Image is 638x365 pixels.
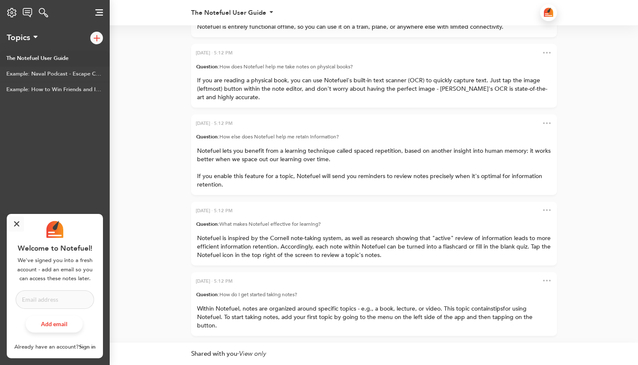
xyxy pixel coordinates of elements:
span: How does Notefuel help me take notes on physical books? [219,63,353,70]
div: Topics [7,33,30,42]
img: logo [39,8,48,17]
span: tips [493,305,503,313]
span: If you enable this feature for a topic, Notefuel will send you reminders to review notes precisel... [197,172,544,189]
span: Question: [196,291,219,298]
span: Notefuel is inspired by the Cornell note-taking system, as well as research showing that "active"... [197,234,552,259]
span: View only [239,349,266,358]
img: logo [544,8,553,17]
div: Welcome to Notefuel! [14,244,96,253]
img: logo [23,8,32,17]
span: What makes Notefuel effective for learning? [219,221,321,227]
span: Within Notefuel, notes are organized around specific topics - e.g., a book, lecture, or video. Th... [197,305,493,313]
div: [DATE] · 5:12 PM [196,49,232,57]
span: Notefuel lets you benefit from a learning technique called spaced repetition, based on another in... [197,147,552,163]
div: We've signed you into a fresh account - add an email so you can access these notes later. [14,253,96,290]
img: logo [94,35,100,41]
div: [DATE] · 5:12 PM [196,277,232,286]
div: The Notefuel User Guide [191,10,266,16]
img: dots.png [543,209,551,211]
input: Email address [16,290,94,309]
span: If you are reading a physical book, you can use Notefuel's built-in text scanner (OCR) to quickly... [197,76,547,101]
div: Already have an account? [14,333,96,351]
span: Question: [196,221,219,227]
img: logo [95,9,103,16]
img: dots.png [543,52,551,54]
span: Notefuel is entirely functional offline, so you can use it on a train, plane, or anywhere else wi... [197,23,503,31]
img: logo.png [46,221,63,241]
span: How do I get started taking notes? [219,291,297,298]
span: Question: [196,63,219,70]
span: How else does Notefuel help me retain information? [219,133,339,140]
span: Question: [196,133,219,140]
img: dots.png [543,280,551,281]
a: Sign in [79,343,95,351]
button: Add email [26,316,83,333]
div: [DATE] · 5:12 PM [196,119,232,128]
div: [DATE] · 5:12 PM [196,206,232,215]
span: for using Notefuel. To start taking notes, add your first topic by going to the menu on the left ... [197,305,536,330]
img: dots.png [543,122,551,124]
span: Shared with you [191,349,237,358]
div: · [191,343,557,358]
img: logo [14,221,19,227]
